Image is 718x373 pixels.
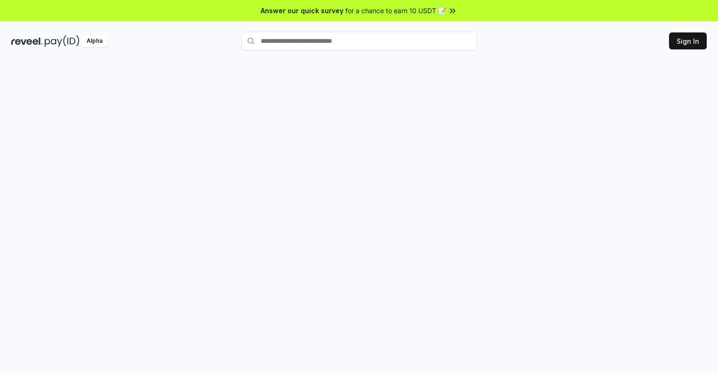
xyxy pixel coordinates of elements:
[669,32,707,49] button: Sign In
[81,35,108,47] div: Alpha
[45,35,80,47] img: pay_id
[11,35,43,47] img: reveel_dark
[345,6,446,16] span: for a chance to earn 10 USDT 📝
[261,6,343,16] span: Answer our quick survey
